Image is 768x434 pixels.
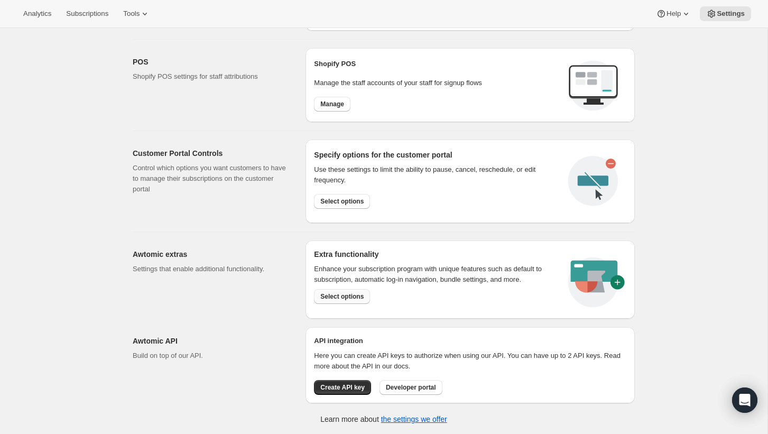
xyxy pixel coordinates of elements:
div: Open Intercom Messenger [732,387,757,413]
div: Use these settings to limit the ability to pause, cancel, reschedule, or edit frequency. [314,164,560,186]
span: Developer portal [386,383,436,392]
button: Select options [314,194,370,209]
h2: Awtomic API [133,336,289,346]
button: Help [650,6,698,21]
p: Shopify POS settings for staff attributions [133,71,289,82]
button: Manage [314,97,350,112]
p: Settings that enable additional functionality. [133,264,289,274]
p: Build on top of our API. [133,350,289,361]
span: Subscriptions [66,10,108,18]
span: Select options [320,292,364,301]
h2: Customer Portal Controls [133,148,289,159]
p: Enhance your subscription program with unique features such as default to subscription, automatic... [314,264,556,285]
button: Analytics [17,6,58,21]
span: Analytics [23,10,51,18]
button: Settings [700,6,751,21]
span: Create API key [320,383,365,392]
h2: POS [133,57,289,67]
button: Tools [117,6,156,21]
h2: Extra functionality [314,249,378,260]
button: Developer portal [380,380,442,395]
span: Help [667,10,681,18]
p: Here you can create API keys to authorize when using our API. You can have up to 2 API keys. Read... [314,350,626,372]
span: Select options [320,197,364,206]
span: Manage [320,100,344,108]
button: Select options [314,289,370,304]
p: Manage the staff accounts of your staff for signup flows [314,78,560,88]
span: Tools [123,10,140,18]
h2: Shopify POS [314,59,560,69]
h2: Awtomic extras [133,249,289,260]
button: Create API key [314,380,371,395]
p: Control which options you want customers to have to manage their subscriptions on the customer po... [133,163,289,195]
button: Subscriptions [60,6,115,21]
h2: Specify options for the customer portal [314,150,560,160]
a: the settings we offer [381,415,447,423]
span: Settings [717,10,745,18]
p: Learn more about [320,414,447,424]
h2: API integration [314,336,626,346]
